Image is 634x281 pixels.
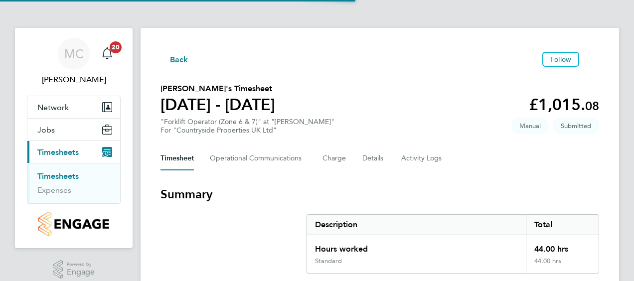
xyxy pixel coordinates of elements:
[64,47,84,60] span: MC
[38,212,109,236] img: countryside-properties-logo-retina.png
[170,54,188,66] span: Back
[27,38,121,86] a: MC[PERSON_NAME]
[27,96,120,118] button: Network
[37,147,79,157] span: Timesheets
[585,99,599,113] span: 08
[362,146,385,170] button: Details
[307,235,526,257] div: Hours worked
[160,95,275,115] h1: [DATE] - [DATE]
[27,74,121,86] span: Michael Carmody
[526,235,599,257] div: 44.00 hrs
[160,126,334,135] div: For "Countryside Properties UK Ltd"
[37,171,79,181] a: Timesheets
[542,52,579,67] button: Follow
[401,146,443,170] button: Activity Logs
[53,260,95,279] a: Powered byEngage
[553,118,599,134] span: This timesheet is Submitted.
[27,119,120,140] button: Jobs
[160,146,194,170] button: Timesheet
[15,28,133,248] nav: Main navigation
[160,53,188,65] button: Back
[160,83,275,95] h2: [PERSON_NAME]'s Timesheet
[322,146,346,170] button: Charge
[27,212,121,236] a: Go to home page
[110,41,122,53] span: 20
[307,214,599,274] div: Summary
[27,163,120,203] div: Timesheets
[67,260,95,269] span: Powered by
[27,141,120,163] button: Timesheets
[583,57,599,62] button: Timesheets Menu
[307,215,526,235] div: Description
[97,38,117,70] a: 20
[529,95,599,114] app-decimal: £1,015.
[160,186,599,202] h3: Summary
[526,257,599,273] div: 44.00 hrs
[37,125,55,135] span: Jobs
[160,118,334,135] div: "Forklift Operator (Zone 6 & 7)" at "[PERSON_NAME]"
[315,257,342,265] div: Standard
[210,146,307,170] button: Operational Communications
[37,103,69,112] span: Network
[550,55,571,64] span: Follow
[526,215,599,235] div: Total
[37,185,71,195] a: Expenses
[67,268,95,277] span: Engage
[511,118,549,134] span: This timesheet was manually created.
